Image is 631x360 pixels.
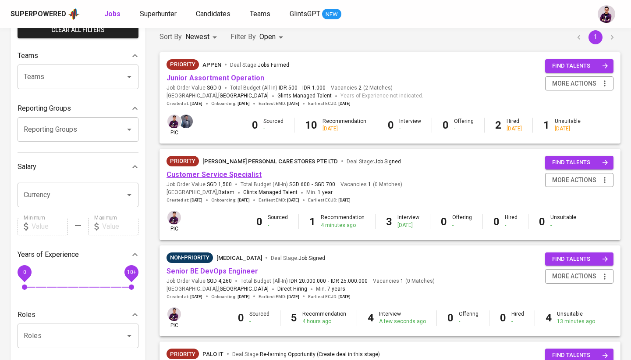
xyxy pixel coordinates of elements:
span: Min. [316,286,345,292]
button: Open [123,330,135,342]
span: [DATE] [238,197,250,203]
span: [DATE] [190,197,202,203]
span: Deal Stage : [347,158,401,165]
b: 10 [305,119,317,131]
div: Reporting Groups [18,100,138,117]
a: GlintsGPT NEW [290,9,341,20]
span: Job Signed [374,158,401,165]
span: [GEOGRAPHIC_DATA] , [167,92,269,101]
img: erwin@glints.com [167,307,181,321]
span: Onboarding : [211,294,250,300]
button: Clear All filters [18,22,138,38]
b: 1 [543,119,549,131]
div: 13 minutes ago [557,318,595,325]
span: [GEOGRAPHIC_DATA] , [167,188,234,197]
span: Non-Priority [167,253,213,262]
button: page 1 [588,30,603,44]
div: Unsuitable [555,118,581,133]
p: Reporting Groups [18,103,71,114]
span: IDR 25.000.000 [331,277,368,285]
div: Sourced [249,310,269,325]
span: 0 [23,269,26,275]
div: Hired [505,214,518,229]
p: Filter By [230,32,256,42]
b: 3 [386,216,392,228]
span: Earliest ECJD : [308,294,351,300]
div: - [459,318,479,325]
a: Junior Assortment Operation [167,74,264,82]
a: Senior BE DevOps Engineer [167,267,258,275]
input: Value [102,218,138,235]
div: pic [167,210,182,233]
div: [DATE] [397,222,419,229]
span: Priority [167,157,199,166]
p: Salary [18,162,36,172]
div: Recommendation [321,214,365,229]
b: 0 [238,312,244,324]
p: Roles [18,310,35,320]
button: find talents [545,156,613,169]
span: SGD 600 [289,181,310,188]
span: Min. [306,189,333,195]
b: 0 [252,119,258,131]
div: Superpowered [11,9,66,19]
span: [DATE] [190,101,202,107]
div: Sourced [268,214,288,229]
button: find talents [545,59,613,73]
span: 7 years [327,286,345,292]
img: erwin@glints.com [167,115,181,128]
span: IDR 20.000.000 [289,277,326,285]
span: [DATE] [238,101,250,107]
span: [GEOGRAPHIC_DATA] [218,92,269,101]
span: [DATE] [287,294,299,300]
span: [PERSON_NAME] PERSONAL CARE STORES PTE LTD [202,158,338,165]
span: SGD 700 [315,181,335,188]
span: 1 [399,277,404,285]
div: Unsuitable [550,214,576,229]
span: [MEDICAL_DATA] [216,255,262,261]
span: Job Order Value [167,277,232,285]
span: Job Signed [298,255,325,261]
span: GlintsGPT [290,10,320,18]
span: Appen [202,61,221,68]
span: find talents [552,158,608,168]
span: Total Budget (All-In) [241,277,368,285]
span: Deal Stage : [232,351,380,357]
div: Offering [454,118,474,133]
div: Newest [185,29,220,45]
button: find talents [545,252,613,266]
div: - [249,318,269,325]
div: - [263,125,284,133]
span: Deal Stage : [230,62,289,68]
div: Offering [452,214,472,229]
span: IDR 1.000 [302,84,326,92]
div: 4 minutes ago [321,222,365,229]
span: more actions [552,175,596,186]
span: Open [259,32,276,41]
div: Interview [399,118,421,133]
span: [GEOGRAPHIC_DATA] , [167,285,269,294]
b: Jobs [104,10,121,18]
div: Offering [459,310,479,325]
div: - [452,222,472,229]
span: 1 [367,181,371,188]
b: 4 [368,312,374,324]
button: Open [123,71,135,83]
div: pic [167,306,182,329]
span: [DATE] [190,294,202,300]
span: Clear All filters [25,25,131,36]
span: Priority [167,350,199,359]
span: NEW [322,10,341,19]
img: app logo [68,7,80,21]
b: 4 [546,312,552,324]
span: [DATE] [287,197,299,203]
img: erwin@glints.com [598,5,615,23]
span: Job Order Value [167,181,232,188]
span: 10+ [127,269,136,275]
div: A few seconds ago [379,318,426,325]
b: 0 [493,216,500,228]
input: Value [32,218,68,235]
span: Onboarding : [211,197,250,203]
div: Hired [507,118,522,133]
span: [DATE] [338,101,351,107]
